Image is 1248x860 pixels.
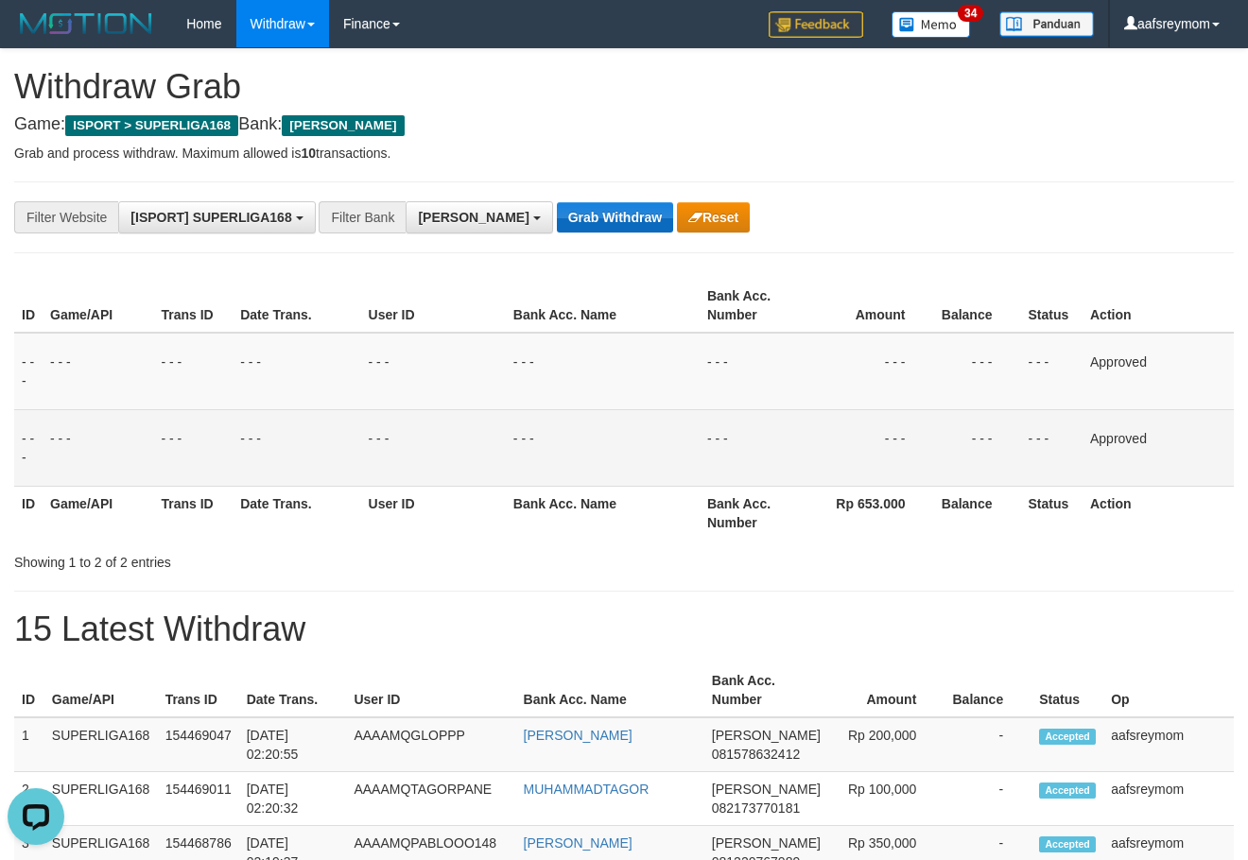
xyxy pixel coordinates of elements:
span: Accepted [1039,836,1096,852]
th: Trans ID [153,486,233,540]
td: - - - [806,409,934,486]
span: [PERSON_NAME] [712,728,821,743]
th: Balance [934,486,1021,540]
div: Showing 1 to 2 of 2 entries [14,545,506,572]
td: AAAAMQTAGORPANE [346,772,515,826]
strong: 10 [301,146,316,161]
th: Action [1083,279,1234,333]
span: [PERSON_NAME] [712,782,821,797]
th: User ID [361,486,506,540]
th: Balance [945,663,1031,717]
th: Date Trans. [233,279,360,333]
th: Trans ID [158,663,239,717]
td: - - - [153,333,233,410]
td: AAAAMQGLOPPP [346,717,515,772]
td: 2 [14,772,44,826]
img: Button%20Memo.svg [892,11,971,38]
td: - - - [43,333,153,410]
td: Approved [1083,409,1234,486]
button: Grab Withdraw [557,202,673,232]
span: Accepted [1039,783,1096,799]
button: [PERSON_NAME] [406,201,552,233]
td: SUPERLIGA168 [44,717,158,772]
span: 34 [958,5,983,22]
div: Filter Bank [319,201,406,233]
td: 154469047 [158,717,239,772]
button: Reset [677,202,750,232]
td: [DATE] 02:20:32 [239,772,347,826]
td: - - - [1021,333,1083,410]
td: - - - [700,409,806,486]
span: [PERSON_NAME] [282,115,404,136]
th: Bank Acc. Name [516,663,704,717]
h1: 15 Latest Withdraw [14,611,1234,648]
th: Action [1083,486,1234,540]
th: Date Trans. [233,486,360,540]
th: Amount [806,279,934,333]
div: Filter Website [14,201,118,233]
th: Status [1021,486,1083,540]
td: - - - [361,333,506,410]
td: Rp 200,000 [828,717,945,772]
span: ISPORT > SUPERLIGA168 [65,115,238,136]
th: ID [14,663,44,717]
td: - - - [233,409,360,486]
td: - - - [934,409,1021,486]
th: Bank Acc. Name [506,279,700,333]
th: Bank Acc. Number [700,486,806,540]
td: 154469011 [158,772,239,826]
td: - - - [806,333,934,410]
th: Date Trans. [239,663,347,717]
span: [ISPORT] SUPERLIGA168 [130,210,291,225]
button: [ISPORT] SUPERLIGA168 [118,201,315,233]
td: - - - [153,409,233,486]
td: Approved [1083,333,1234,410]
a: MUHAMMADTAGOR [524,782,650,797]
td: - - - [233,333,360,410]
th: Game/API [43,279,153,333]
img: panduan.png [999,11,1094,37]
th: Trans ID [153,279,233,333]
td: - - - [14,333,43,410]
td: [DATE] 02:20:55 [239,717,347,772]
td: - [945,772,1031,826]
td: - - - [506,409,700,486]
span: Copy 081578632412 to clipboard [712,747,800,762]
td: SUPERLIGA168 [44,772,158,826]
th: Status [1021,279,1083,333]
td: - - - [361,409,506,486]
img: MOTION_logo.png [14,9,158,38]
td: - - - [700,333,806,410]
h1: Withdraw Grab [14,68,1234,106]
span: Accepted [1039,729,1096,745]
th: Amount [828,663,945,717]
h4: Game: Bank: [14,115,1234,134]
a: [PERSON_NAME] [524,835,633,851]
th: Status [1031,663,1103,717]
td: - - - [1021,409,1083,486]
th: Bank Acc. Number [700,279,806,333]
td: Rp 100,000 [828,772,945,826]
td: - - - [934,333,1021,410]
th: Op [1103,663,1234,717]
th: Bank Acc. Name [506,486,700,540]
img: Feedback.jpg [769,11,863,38]
th: ID [14,279,43,333]
th: User ID [361,279,506,333]
th: Game/API [43,486,153,540]
span: Copy 082173770181 to clipboard [712,800,800,816]
td: - [945,717,1031,772]
a: [PERSON_NAME] [524,728,633,743]
span: [PERSON_NAME] [418,210,529,225]
td: - - - [506,333,700,410]
th: Bank Acc. Number [704,663,828,717]
td: aafsreymom [1103,717,1234,772]
th: Balance [934,279,1021,333]
td: - - - [14,409,43,486]
th: ID [14,486,43,540]
td: - - - [43,409,153,486]
td: aafsreymom [1103,772,1234,826]
td: 1 [14,717,44,772]
span: [PERSON_NAME] [712,835,821,851]
button: Open LiveChat chat widget [8,8,64,64]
